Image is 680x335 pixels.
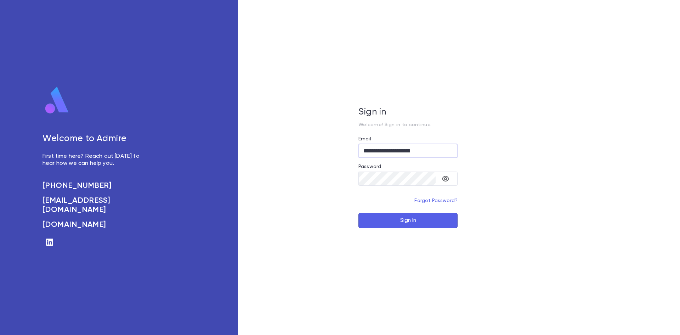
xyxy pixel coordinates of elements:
[358,164,381,169] label: Password
[42,134,147,144] h5: Welcome to Admire
[42,196,147,214] a: [EMAIL_ADDRESS][DOMAIN_NAME]
[358,107,458,118] h5: Sign in
[42,220,147,229] a: [DOMAIN_NAME]
[358,122,458,128] p: Welcome! Sign in to continue.
[42,86,72,115] img: logo
[414,198,458,203] a: Forgot Password?
[42,153,147,167] p: First time here? Reach out [DATE] to hear how we can help you.
[358,213,458,228] button: Sign In
[438,172,453,186] button: toggle password visibility
[358,136,371,142] label: Email
[42,181,147,190] a: [PHONE_NUMBER]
